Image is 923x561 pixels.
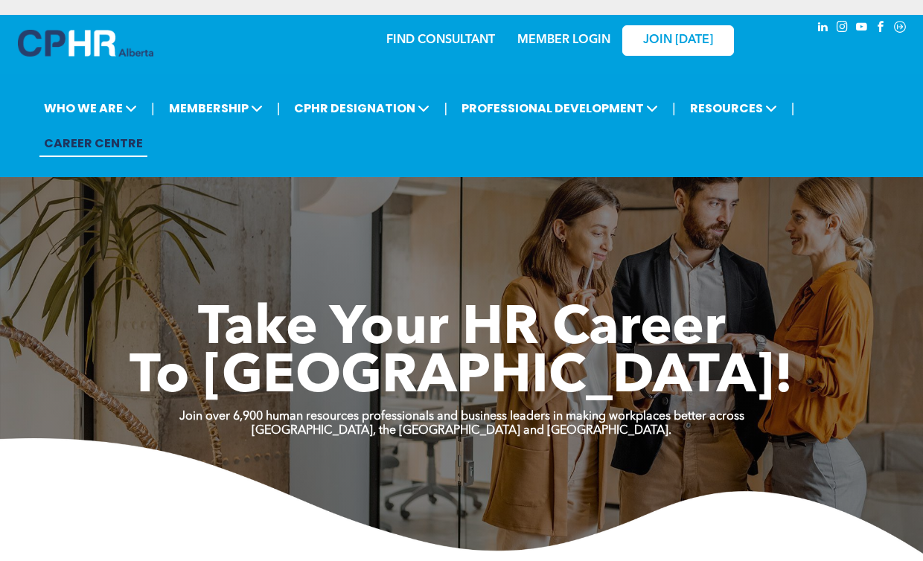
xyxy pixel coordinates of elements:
strong: [GEOGRAPHIC_DATA], the [GEOGRAPHIC_DATA] and [GEOGRAPHIC_DATA]. [252,425,671,437]
a: CAREER CENTRE [39,129,147,157]
a: FIND CONSULTANT [386,34,495,46]
li: | [791,93,795,124]
li: | [151,93,155,124]
a: MEMBER LOGIN [517,34,610,46]
li: | [444,93,447,124]
span: CPHR DESIGNATION [290,94,434,122]
span: To [GEOGRAPHIC_DATA]! [130,351,793,405]
a: facebook [872,19,889,39]
li: | [277,93,281,124]
a: linkedin [814,19,831,39]
a: Social network [892,19,908,39]
strong: Join over 6,900 human resources professionals and business leaders in making workplaces better ac... [179,411,744,423]
a: youtube [853,19,869,39]
span: MEMBERSHIP [165,94,267,122]
span: PROFESSIONAL DEVELOPMENT [457,94,662,122]
img: A blue and white logo for cp alberta [18,30,153,57]
span: RESOURCES [686,94,782,122]
a: instagram [834,19,850,39]
a: JOIN [DATE] [622,25,734,56]
li: | [672,93,676,124]
span: WHO WE ARE [39,94,141,122]
span: Take Your HR Career [198,303,726,356]
span: JOIN [DATE] [643,33,713,48]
